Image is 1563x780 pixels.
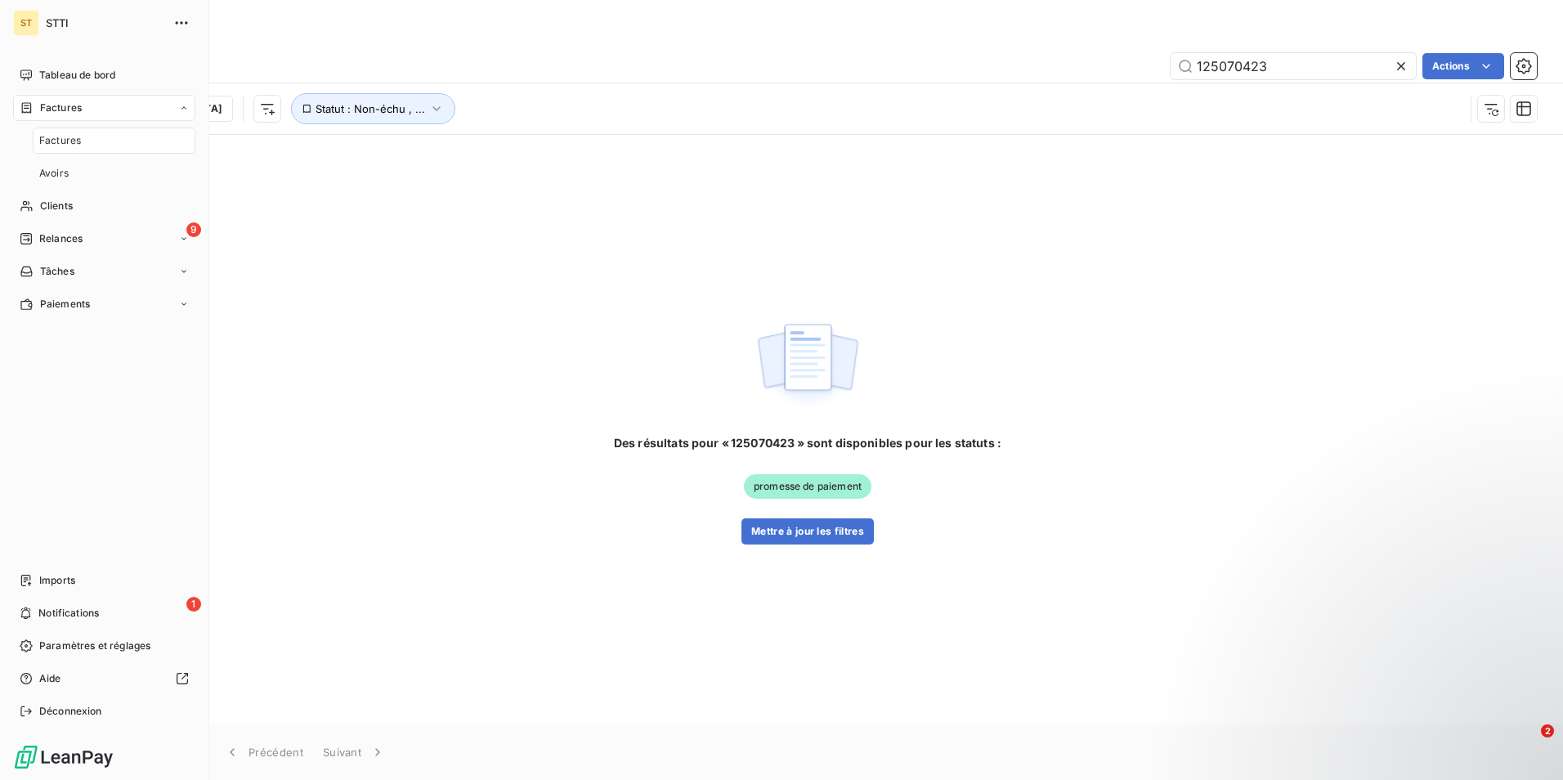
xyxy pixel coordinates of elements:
[13,744,114,770] img: Logo LeanPay
[13,226,195,252] a: 9Relances
[39,671,61,686] span: Aide
[186,222,201,237] span: 9
[1171,53,1416,79] input: Rechercher
[741,518,874,545] button: Mettre à jour les filtres
[13,258,195,285] a: Tâches
[38,606,99,621] span: Notifications
[614,435,1001,451] span: Des résultats pour « 125070423 » sont disponibles pour les statuts :
[13,193,195,219] a: Clients
[13,62,195,88] a: Tableau de bord
[313,735,396,769] button: Suivant
[13,10,39,36] div: ST
[39,231,83,246] span: Relances
[13,666,195,692] a: Aide
[39,573,75,588] span: Imports
[40,297,90,312] span: Paiements
[13,567,195,594] a: Imports
[1541,724,1554,737] span: 2
[39,133,81,148] span: Factures
[40,101,82,115] span: Factures
[186,597,201,612] span: 1
[33,128,195,154] a: Factures
[46,16,163,29] span: STTI
[316,102,425,115] span: Statut : Non-échu , ...
[39,68,115,83] span: Tableau de bord
[744,474,871,499] span: promesse de paiement
[214,735,313,769] button: Précédent
[1507,724,1547,764] iframe: Intercom live chat
[13,291,195,317] a: Paiements
[755,315,860,416] img: empty state
[1422,53,1504,79] button: Actions
[39,639,150,653] span: Paramètres et réglages
[291,93,455,124] button: Statut : Non-échu , ...
[39,704,102,719] span: Déconnexion
[39,166,69,181] span: Avoirs
[13,95,195,186] a: FacturesFacturesAvoirs
[33,160,195,186] a: Avoirs
[1236,621,1563,736] iframe: Intercom notifications message
[40,199,73,213] span: Clients
[40,264,74,279] span: Tâches
[13,633,195,659] a: Paramètres et réglages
